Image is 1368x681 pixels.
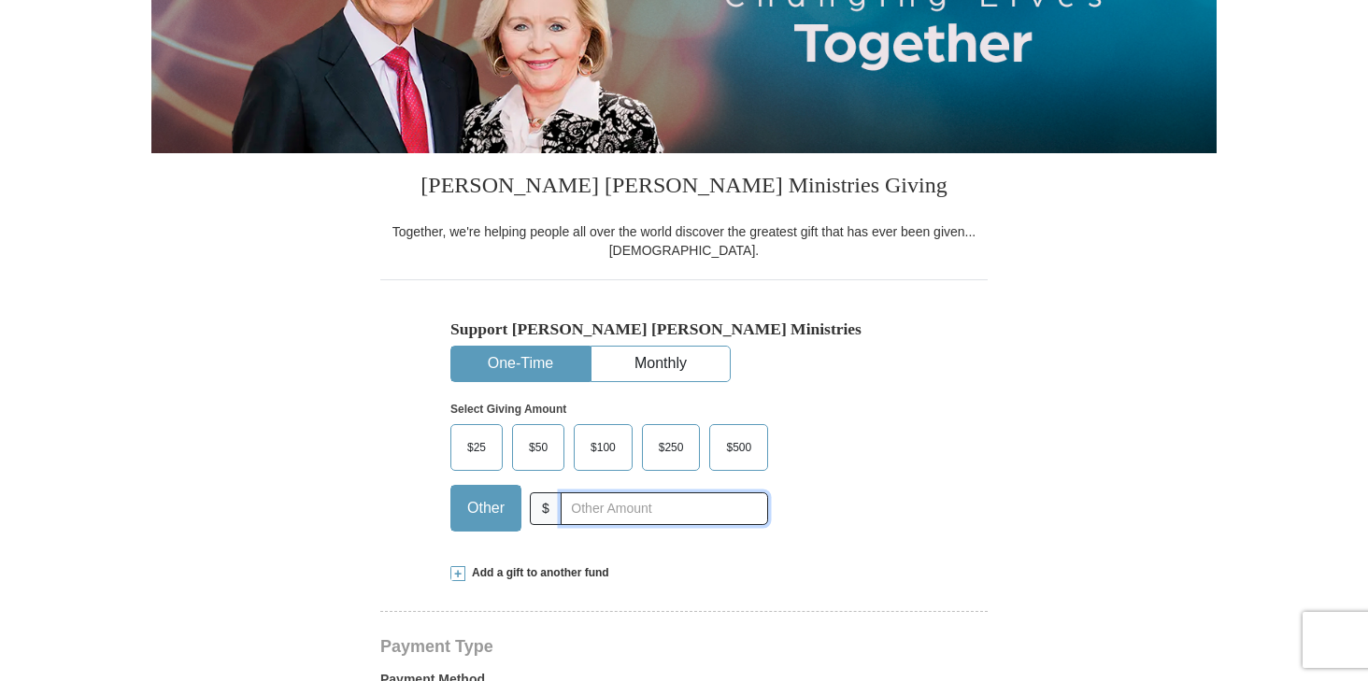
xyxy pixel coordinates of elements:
[561,492,768,525] input: Other Amount
[520,433,557,461] span: $50
[380,639,988,654] h4: Payment Type
[649,433,693,461] span: $250
[717,433,761,461] span: $500
[450,319,918,339] h5: Support [PERSON_NAME] [PERSON_NAME] Ministries
[581,433,625,461] span: $100
[591,347,730,381] button: Monthly
[380,153,988,222] h3: [PERSON_NAME] [PERSON_NAME] Ministries Giving
[450,403,566,416] strong: Select Giving Amount
[451,347,590,381] button: One-Time
[530,492,562,525] span: $
[458,433,495,461] span: $25
[380,222,988,260] div: Together, we're helping people all over the world discover the greatest gift that has ever been g...
[465,565,609,581] span: Add a gift to another fund
[458,494,514,522] span: Other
